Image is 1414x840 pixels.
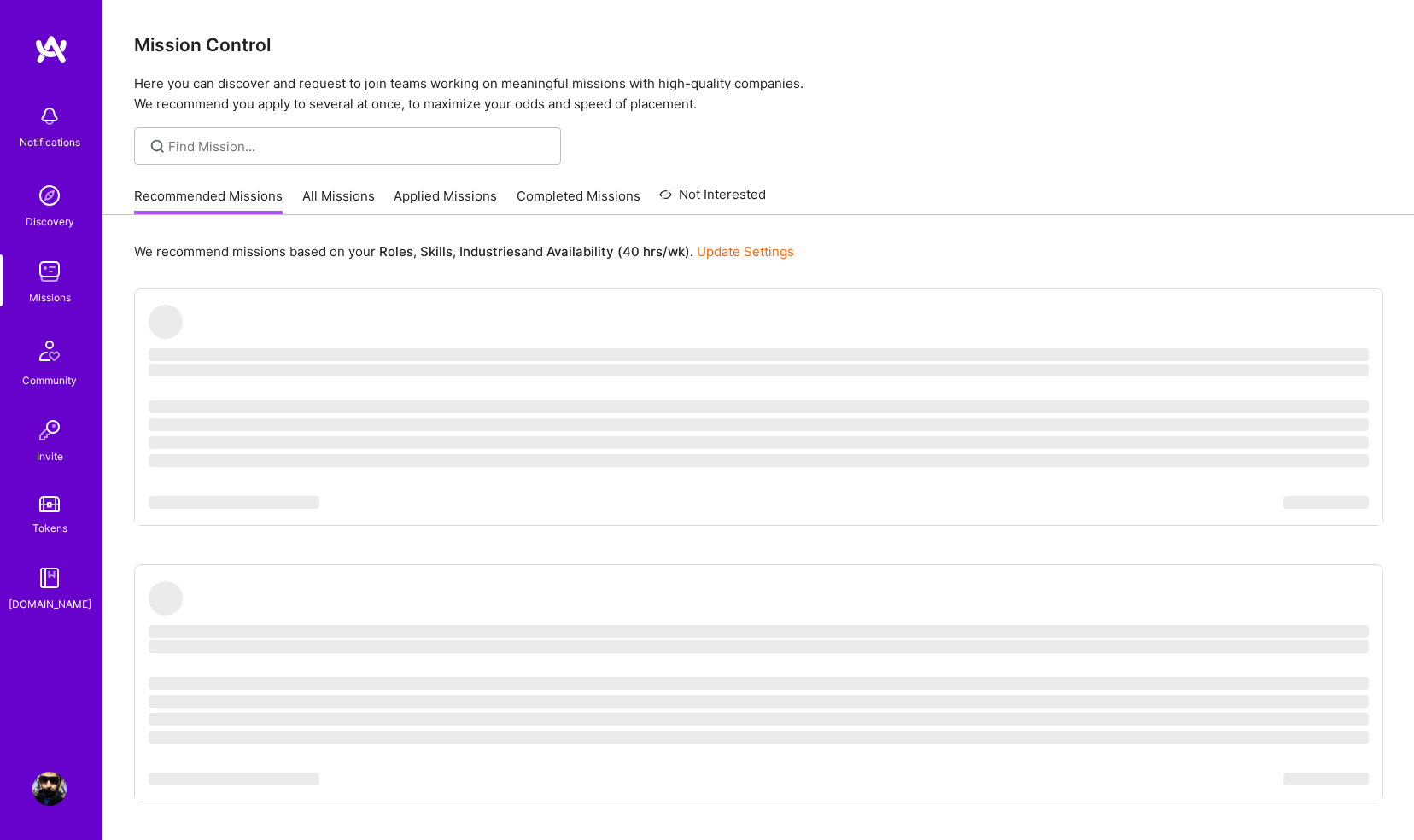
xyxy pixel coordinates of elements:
[20,133,80,151] div: Notifications
[420,243,453,260] b: Skills
[26,213,74,230] div: Discovery
[546,243,690,260] b: Availability (40 hrs/wk)
[134,187,283,215] a: Recommended Missions
[32,99,67,133] img: bell
[28,772,71,806] a: User Avatar
[34,34,68,65] img: logo
[22,371,77,389] div: Community
[134,242,794,260] p: We recommend missions based on your , , and .
[134,73,1383,114] p: Here you can discover and request to join teams working on meaningful missions with high-quality ...
[697,243,794,260] a: Update Settings
[32,254,67,289] img: teamwork
[459,243,521,260] b: Industries
[517,187,640,215] a: Completed Missions
[29,330,70,371] img: Community
[39,496,60,512] img: tokens
[32,519,67,537] div: Tokens
[379,243,413,260] b: Roles
[9,595,91,613] div: [DOMAIN_NAME]
[148,137,167,156] i: icon SearchGrey
[37,447,63,465] div: Invite
[32,413,67,447] img: Invite
[134,34,1383,55] h3: Mission Control
[32,561,67,595] img: guide book
[29,289,71,306] div: Missions
[168,137,548,155] input: Find Mission...
[32,178,67,213] img: discovery
[394,187,497,215] a: Applied Missions
[32,772,67,806] img: User Avatar
[302,187,375,215] a: All Missions
[659,184,766,215] a: Not Interested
